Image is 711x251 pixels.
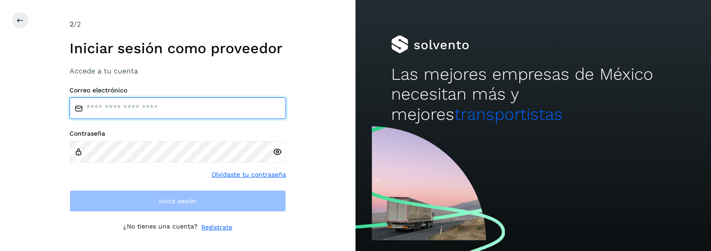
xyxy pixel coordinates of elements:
h1: Iniciar sesión como proveedor [69,40,286,57]
button: Inicia sesión [69,190,286,212]
p: ¿No tienes una cuenta? [123,223,198,232]
span: Inicia sesión [159,198,197,204]
h2: Las mejores empresas de México necesitan más y mejores [391,64,675,124]
label: Contraseña [69,130,286,137]
a: Regístrate [201,223,232,232]
label: Correo electrónico [69,87,286,94]
h3: Accede a tu cuenta [69,67,286,75]
span: transportistas [454,105,563,124]
a: Olvidaste tu contraseña [212,170,286,179]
